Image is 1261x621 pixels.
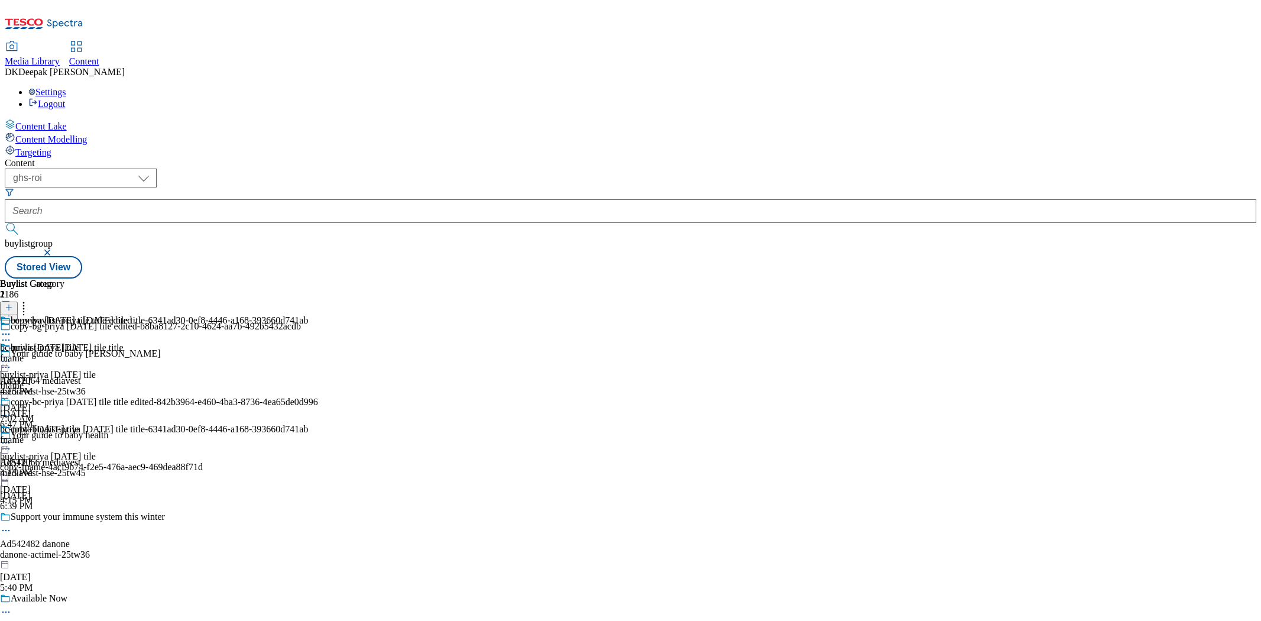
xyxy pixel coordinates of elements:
[5,56,60,66] span: Media Library
[15,134,87,144] span: Content Modelling
[11,397,318,407] div: copy-bc-priya [DATE] tile title edited-842b3964-e460-4ba3-8736-4ea65de0d996
[11,593,67,604] div: Available Now
[5,238,53,248] span: buylistgroup
[5,67,18,77] span: DK
[5,256,82,279] button: Stored View
[5,187,14,197] svg: Search Filters
[5,145,1256,158] a: Targeting
[5,132,1256,145] a: Content Modelling
[69,56,99,66] span: Content
[28,99,65,109] a: Logout
[28,87,66,97] a: Settings
[5,199,1256,223] input: Search
[15,121,67,131] span: Content Lake
[11,512,165,522] div: Support your immune system this winter
[11,315,132,326] div: bc-priya [DATE] tile title edited
[5,119,1256,132] a: Content Lake
[5,158,1256,169] div: Content
[69,42,99,67] a: Content
[18,67,125,77] span: Deepak [PERSON_NAME]
[5,42,60,67] a: Media Library
[15,147,51,157] span: Targeting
